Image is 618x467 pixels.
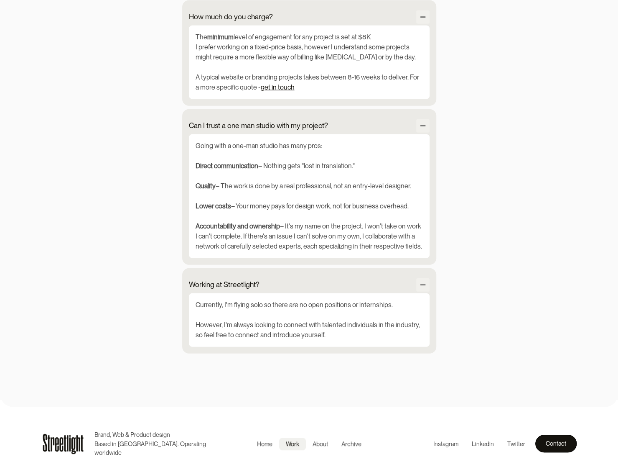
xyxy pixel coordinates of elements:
strong: Quality [196,182,216,190]
div: Instagram [433,439,458,449]
div: Linkedin [472,439,494,449]
a: Contact [535,435,577,452]
div: Home [257,439,272,449]
a: Twitter [501,438,532,450]
div: Working at Streetlight? [189,279,259,290]
p: Brand, Web & Product design [94,430,218,439]
a: Work [279,438,306,450]
strong: Accountability and ownership [196,222,280,230]
a: get in touch [261,83,295,91]
div: How much do you charge? [189,11,273,22]
a: About [306,438,335,450]
div: About [313,439,328,449]
strong: Direct communication [196,162,258,170]
div: Going with a one-man studio has many pros: ‍ ‍ – Nothing gets "lost in translation." ‍ ‍ – The wo... [189,134,430,258]
div: Can I trust a one man studio with my project? [189,120,328,131]
div: Contact [546,439,566,449]
p: Based in [GEOGRAPHIC_DATA]. Operating worldwide [94,439,218,457]
div: Archive [341,439,361,449]
strong: Lower costs [196,202,231,210]
a: Home [250,438,279,450]
div: Currently, I'm flying solo so there are no open positions or internships. However, I'm always loo... [189,293,430,347]
a: Archive [335,438,368,450]
div: Work [286,439,299,449]
div: Twitter [507,439,525,449]
a: Linkedin [465,438,501,450]
strong: minimum [207,33,234,41]
a: Instagram [427,438,465,450]
div: The level of engagement for any project is set at $8K I prefer working on a fixed-price basis, ho... [189,26,430,99]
